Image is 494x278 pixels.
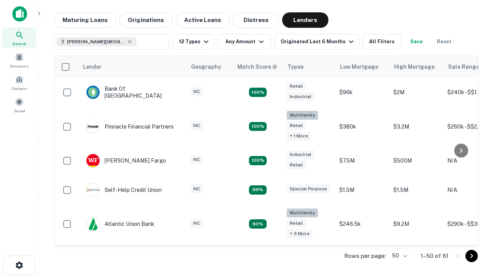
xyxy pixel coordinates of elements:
[86,86,100,99] img: picture
[249,88,267,97] div: Matching Properties: 15, hasApolloMatch: undefined
[335,78,389,107] td: $96k
[389,250,408,261] div: 50
[274,34,359,49] button: Originated Last 6 Months
[237,63,276,71] h6: Match Score
[54,12,116,28] button: Maturing Loans
[287,161,306,170] div: Retail
[249,219,267,229] div: Matching Properties: 10, hasApolloMatch: undefined
[119,12,173,28] button: Originations
[186,56,233,78] th: Geography
[233,12,279,28] button: Distress
[287,219,306,228] div: Retail
[67,38,125,45] span: [PERSON_NAME][GEOGRAPHIC_DATA], [GEOGRAPHIC_DATA]
[86,183,162,197] div: Self-help Credit Union
[287,111,318,120] div: Multifamily
[335,56,389,78] th: Low Mortgage
[287,82,306,91] div: Retail
[190,185,203,193] div: NC
[2,27,36,48] a: Search
[448,62,479,71] div: Sale Range
[335,146,389,175] td: $7.5M
[237,63,277,71] div: Capitalize uses an advanced AI algorithm to match your search with the best lender. The match sco...
[404,34,429,49] button: Save your search to get updates of matches that match your search criteria.
[86,120,100,133] img: picture
[249,122,267,131] div: Matching Properties: 20, hasApolloMatch: undefined
[12,85,27,92] span: Contacts
[233,56,283,78] th: Capitalize uses an advanced AI algorithm to match your search with the best lender. The match sco...
[287,208,318,217] div: Multifamily
[190,87,203,96] div: NC
[86,85,179,99] div: Bank Of [GEOGRAPHIC_DATA]
[173,34,214,49] button: 12 Types
[362,34,401,49] button: All Filters
[217,34,271,49] button: Any Amount
[281,37,356,46] div: Originated Last 6 Months
[249,185,267,195] div: Matching Properties: 11, hasApolloMatch: undefined
[344,251,386,261] p: Rows per page:
[288,62,304,71] div: Types
[190,219,203,228] div: NC
[282,12,328,28] button: Lenders
[432,34,457,49] button: Reset
[86,154,166,168] div: [PERSON_NAME] Fargo
[287,132,311,141] div: + 1 more
[12,41,26,47] span: Search
[10,63,29,69] span: Borrowers
[389,146,443,175] td: $500M
[190,155,203,164] div: NC
[83,62,102,71] div: Lender
[287,121,306,130] div: Retail
[12,6,27,22] img: capitalize-icon.png
[191,62,221,71] div: Geography
[335,107,389,146] td: $380k
[176,12,230,28] button: Active Loans
[394,62,435,71] div: High Mortgage
[287,92,315,101] div: Industrial
[455,216,494,253] iframe: Chat Widget
[287,185,330,193] div: Special Purpose
[335,205,389,244] td: $246.5k
[335,175,389,205] td: $1.5M
[14,108,25,114] span: Saved
[389,107,443,146] td: $3.2M
[86,120,174,134] div: Pinnacle Financial Partners
[249,156,267,165] div: Matching Properties: 14, hasApolloMatch: undefined
[287,150,315,159] div: Industrial
[389,205,443,244] td: $9.2M
[2,72,36,93] a: Contacts
[421,251,448,261] p: 1–50 of 61
[86,183,100,197] img: picture
[2,95,36,115] a: Saved
[287,229,313,238] div: + 3 more
[190,121,203,130] div: NC
[2,50,36,71] a: Borrowers
[283,56,335,78] th: Types
[389,175,443,205] td: $1.5M
[389,56,443,78] th: High Mortgage
[465,250,478,262] button: Go to next page
[86,217,100,231] img: picture
[340,62,378,71] div: Low Mortgage
[86,154,100,167] img: picture
[86,217,154,231] div: Atlantic Union Bank
[389,78,443,107] td: $2M
[78,56,186,78] th: Lender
